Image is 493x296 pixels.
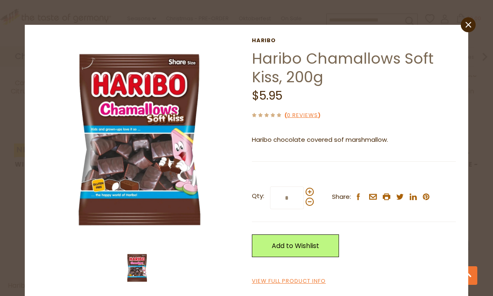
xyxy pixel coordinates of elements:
span: ( ) [284,111,320,119]
strong: Qty: [252,191,264,201]
a: View Full Product Info [252,277,326,286]
span: $5.95 [252,88,282,104]
input: Qty: [270,186,304,209]
a: Add to Wishlist [252,234,339,257]
img: Haribo Chamallows Soft Kiss [37,37,242,242]
p: Haribo chocolate covered sof marshmallow. [252,135,456,145]
a: Haribo [252,37,456,44]
a: 0 Reviews [287,111,318,120]
a: Haribo Chamallows Soft Kiss, 200g [252,48,434,88]
p: In [DATE], [DEMOGRAPHIC_DATA] [DEMOGRAPHIC_DATA] candy maker [PERSON_NAME] introduced a revolutio... [252,151,456,162]
span: Share: [332,192,351,202]
img: Haribo Chamallows Soft Kiss [121,251,154,284]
